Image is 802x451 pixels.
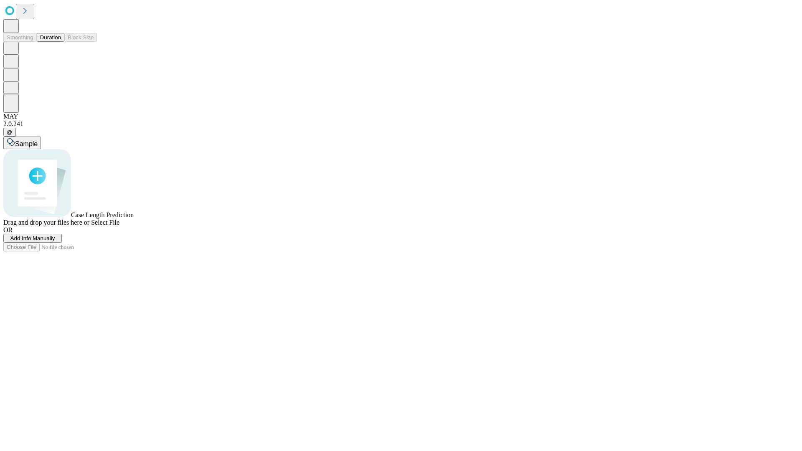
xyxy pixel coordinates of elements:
[71,211,134,218] span: Case Length Prediction
[64,33,97,42] button: Block Size
[91,219,119,226] span: Select File
[3,234,62,243] button: Add Info Manually
[3,137,41,149] button: Sample
[3,128,16,137] button: @
[3,113,799,120] div: MAY
[3,219,89,226] span: Drag and drop your files here or
[10,235,55,241] span: Add Info Manually
[37,33,64,42] button: Duration
[7,129,13,135] span: @
[15,140,38,147] span: Sample
[3,226,13,233] span: OR
[3,33,37,42] button: Smoothing
[3,120,799,128] div: 2.0.241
